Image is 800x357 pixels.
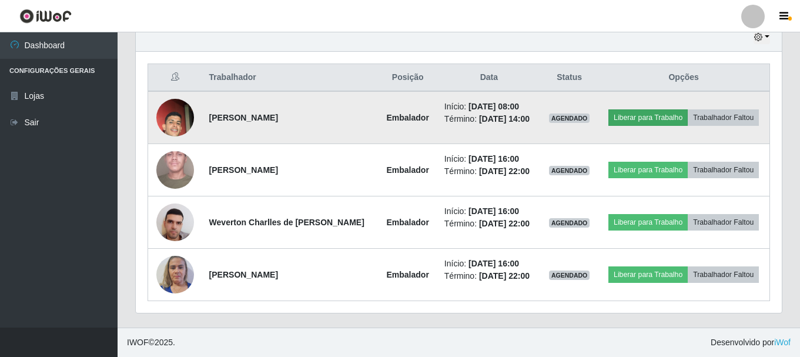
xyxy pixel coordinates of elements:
[774,338,791,347] a: iWof
[209,165,278,175] strong: [PERSON_NAME]
[209,270,278,279] strong: [PERSON_NAME]
[468,154,519,164] time: [DATE] 16:00
[444,165,534,178] li: Término:
[608,109,688,126] button: Liberar para Trabalho
[156,84,194,151] img: 1729120016145.jpeg
[479,271,530,281] time: [DATE] 22:00
[608,214,688,231] button: Liberar para Trabalho
[711,336,791,349] span: Desenvolvido por
[209,218,364,227] strong: Weverton Charlles de [PERSON_NAME]
[598,64,769,92] th: Opções
[444,218,534,230] li: Término:
[127,338,149,347] span: IWOF
[688,214,759,231] button: Trabalhador Faltou
[156,128,194,212] img: 1705933519386.jpeg
[209,113,278,122] strong: [PERSON_NAME]
[541,64,598,92] th: Status
[479,114,530,124] time: [DATE] 14:00
[379,64,437,92] th: Posição
[127,336,175,349] span: © 2025 .
[387,218,429,227] strong: Embalador
[444,270,534,282] li: Término:
[549,218,590,228] span: AGENDADO
[444,258,534,270] li: Início:
[444,153,534,165] li: Início:
[549,114,590,123] span: AGENDADO
[608,162,688,178] button: Liberar para Trabalho
[437,64,541,92] th: Data
[156,197,194,247] img: 1752584852872.jpeg
[549,271,590,280] span: AGENDADO
[468,102,519,111] time: [DATE] 08:00
[444,113,534,125] li: Término:
[444,101,534,113] li: Início:
[468,206,519,216] time: [DATE] 16:00
[468,259,519,268] time: [DATE] 16:00
[387,113,429,122] strong: Embalador
[688,266,759,283] button: Trabalhador Faltou
[387,270,429,279] strong: Embalador
[549,166,590,175] span: AGENDADO
[19,9,72,24] img: CoreUI Logo
[688,109,759,126] button: Trabalhador Faltou
[202,64,379,92] th: Trabalhador
[608,266,688,283] button: Liberar para Trabalho
[479,219,530,228] time: [DATE] 22:00
[387,165,429,175] strong: Embalador
[444,205,534,218] li: Início:
[156,249,194,299] img: 1752868236583.jpeg
[688,162,759,178] button: Trabalhador Faltou
[479,166,530,176] time: [DATE] 22:00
